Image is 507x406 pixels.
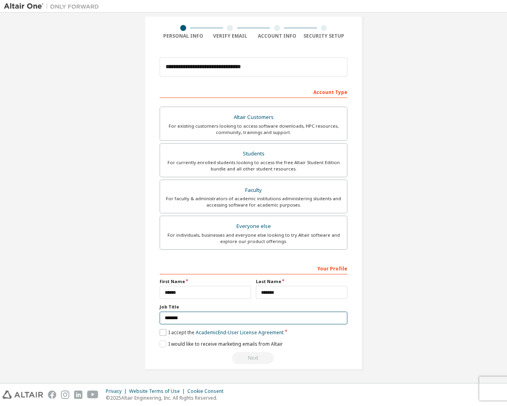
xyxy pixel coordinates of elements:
[160,33,207,39] div: Personal Info
[106,388,129,395] div: Privacy
[106,395,228,401] p: © 2025 Altair Engineering, Inc. All Rights Reserved.
[160,352,347,364] div: Read and acccept EULA to continue
[207,33,254,39] div: Verify Email
[256,278,347,285] label: Last Name
[301,33,348,39] div: Security Setup
[165,112,342,123] div: Altair Customers
[165,195,342,208] div: For faculty & administrators of academic institutions administering students and accessing softwa...
[165,232,342,245] div: For individuals, businesses and everyone else looking to try Altair software and explore our prod...
[48,391,56,399] img: facebook.svg
[160,304,347,310] label: Job Title
[187,388,228,395] div: Cookie Consent
[196,329,284,336] a: Academic End-User License Agreement
[4,2,103,10] img: Altair One
[2,391,43,399] img: altair_logo.svg
[165,185,342,196] div: Faculty
[61,391,69,399] img: instagram.svg
[160,341,283,347] label: I would like to receive marketing emails from Altair
[87,391,99,399] img: youtube.svg
[160,262,347,274] div: Your Profile
[74,391,82,399] img: linkedin.svg
[165,123,342,136] div: For existing customers looking to access software downloads, HPC resources, community, trainings ...
[165,148,342,159] div: Students
[160,329,284,336] label: I accept the
[129,388,187,395] div: Website Terms of Use
[253,33,301,39] div: Account Info
[160,85,347,98] div: Account Type
[165,159,342,172] div: For currently enrolled students looking to access the free Altair Student Edition bundle and all ...
[165,221,342,232] div: Everyone else
[160,278,251,285] label: First Name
